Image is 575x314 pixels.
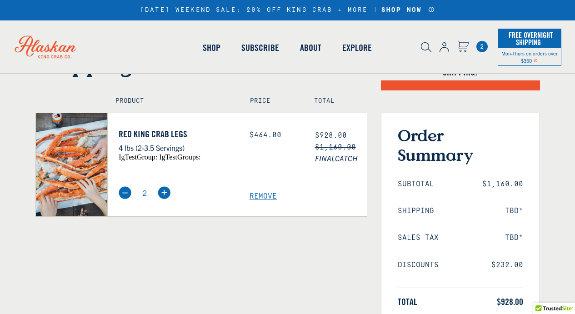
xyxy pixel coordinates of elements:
[119,142,236,154] p: 4 lbs (2-3.5 Servings)
[192,22,231,74] a: Shop
[35,50,367,77] h1: Shopping Cart
[482,180,523,189] span: $1,160.00
[250,192,367,201] a: Remove
[491,261,523,269] span: $232.00
[398,125,523,164] h3: Order Summary
[428,6,435,13] a: Announcement Bar Modal
[534,57,538,64] span: Shipping Notice Icon
[332,22,382,74] a: Explore
[398,296,417,307] span: Total
[36,113,107,216] img: Red King Crab Legs - 4 lbs (2-3.5 Servings)
[315,152,367,164] span: FINALCATCH
[115,97,230,105] h4: Product
[159,153,200,161] span: igTestGroups:
[506,28,553,49] span: Free Overnight Shipping
[421,42,431,52] img: search
[476,41,488,52] a: Cart
[250,131,301,140] div: $464.00
[501,50,558,64] span: Mon-Thurs on orders over $350
[119,186,131,199] img: minus
[250,97,295,105] h4: Price
[378,6,425,14] a: SHOP NOW
[158,186,170,199] img: plus
[315,131,347,140] span: $928.00
[457,40,469,54] a: Cart
[315,143,356,151] s: $1,160.00
[381,6,422,14] strong: SHOP NOW
[140,6,435,14] div: [DATE] WEEKEND SALE: 20% OFF KING CRAB + MORE |
[119,153,157,161] span: igTestGroup:
[497,296,523,307] span: $928.00
[440,42,449,52] img: account
[119,129,236,140] a: Red King Crab Legs
[398,207,434,215] span: Shipping
[314,97,359,105] h4: Total
[398,261,439,269] span: Discounts
[5,25,86,68] img: Alaskan King Crab Co. logo
[398,234,439,242] span: Sales Tax
[231,22,290,74] a: Subscribe
[290,22,332,74] a: About
[398,180,434,189] span: Subtotal
[476,41,488,52] span: 2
